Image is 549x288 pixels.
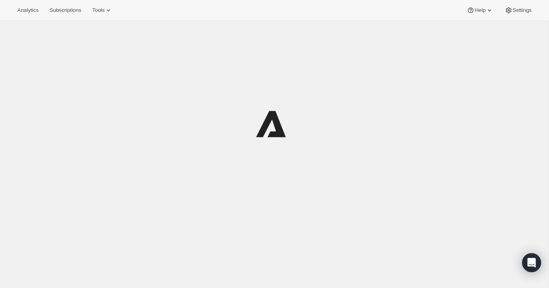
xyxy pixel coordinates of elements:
span: Help [475,7,485,13]
div: Open Intercom Messenger [522,253,541,272]
button: Help [462,5,498,16]
span: Tools [92,7,104,13]
button: Analytics [13,5,43,16]
button: Settings [500,5,536,16]
span: Settings [513,7,532,13]
span: Subscriptions [49,7,81,13]
span: Analytics [17,7,38,13]
button: Subscriptions [45,5,86,16]
button: Tools [87,5,117,16]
